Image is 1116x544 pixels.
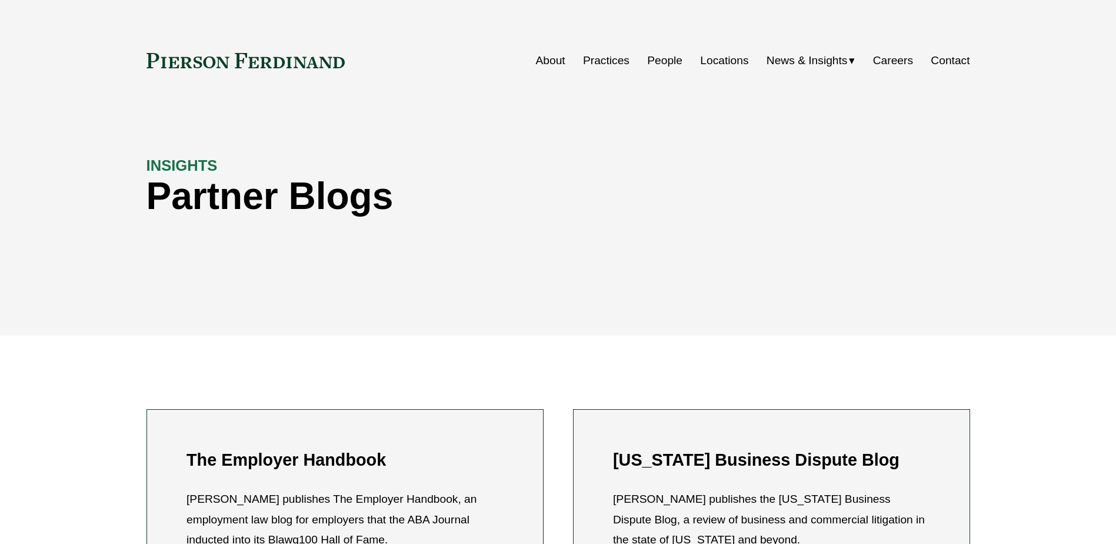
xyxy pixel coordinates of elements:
[186,450,503,470] h2: The Employer Handbook
[767,51,848,71] span: News & Insights
[613,450,930,470] h2: [US_STATE] Business Dispute Blog
[536,49,565,72] a: About
[146,157,218,174] strong: INSIGHTS
[700,49,748,72] a: Locations
[146,175,764,218] h1: Partner Blogs
[931,49,970,72] a: Contact
[767,49,855,72] a: folder dropdown
[647,49,682,72] a: People
[583,49,629,72] a: Practices
[873,49,913,72] a: Careers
